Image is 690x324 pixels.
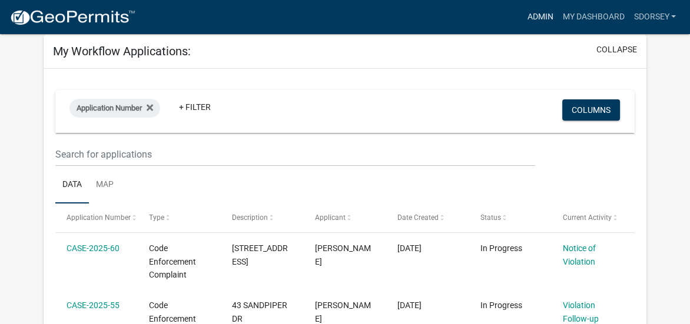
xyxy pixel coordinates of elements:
a: sdorsey [629,6,681,28]
input: Search for applications [55,142,536,166]
datatable-header-cell: Current Activity [552,203,635,232]
span: Applicant [314,213,345,222]
a: Admin [522,6,558,28]
span: Date Created [397,213,439,222]
span: Description [232,213,268,222]
a: Notice of Violation [563,243,596,266]
datatable-header-cell: Date Created [386,203,469,232]
span: 06/04/2025 [397,300,422,310]
span: Code Enforcement Complaint [149,243,196,280]
a: + Filter [170,96,220,118]
datatable-header-cell: Status [469,203,552,232]
span: 43 SANDPIPER DR [232,300,287,323]
a: My Dashboard [558,6,629,28]
button: Columns [562,99,620,121]
span: Current Activity [563,213,612,222]
span: Application Number [77,103,142,112]
datatable-header-cell: Type [138,203,221,232]
span: Application Number [67,213,131,222]
span: Status [480,213,501,222]
span: 07/01/2025 [397,243,422,253]
span: In Progress [480,243,522,253]
a: Violation Follow-up [563,300,599,323]
datatable-header-cell: Description [221,203,304,232]
span: Sabrena Dorsey [314,243,370,266]
span: Type [149,213,164,222]
button: collapse [596,44,637,56]
span: 15 BEAR CREEK MARINA RD [232,243,288,266]
a: CASE-2025-60 [67,243,120,253]
a: Data [55,166,89,204]
h5: My Workflow Applications: [53,44,191,58]
span: Sabrena Dorsey [314,300,370,323]
a: Map [89,166,121,204]
a: CASE-2025-55 [67,300,120,310]
span: In Progress [480,300,522,310]
datatable-header-cell: Applicant [303,203,386,232]
datatable-header-cell: Application Number [55,203,138,232]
